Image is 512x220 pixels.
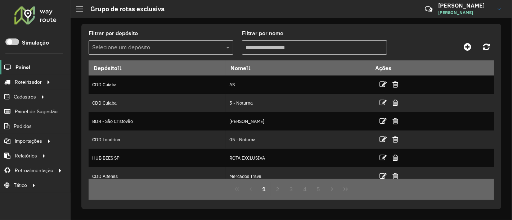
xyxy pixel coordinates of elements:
span: Roteirizador [15,78,42,86]
td: HUB BEES SP [89,149,226,167]
td: ROTA EXCLUSIVA [226,149,370,167]
button: 3 [284,182,298,196]
button: 4 [298,182,312,196]
a: Excluir [392,153,398,162]
button: 5 [312,182,325,196]
td: 05 - Noturna [226,130,370,149]
span: Tático [14,182,27,189]
a: Editar [379,98,387,107]
button: Next Page [325,182,339,196]
a: Editar [379,171,387,181]
span: Pedidos [14,123,32,130]
span: Importações [15,137,42,145]
td: CDD Cuiaba [89,75,226,94]
span: Cadastros [14,93,36,101]
button: 2 [271,182,284,196]
a: Contato Rápido [421,1,436,17]
span: [PERSON_NAME] [438,9,492,16]
td: 5 - Noturna [226,94,370,112]
label: Filtrar por nome [242,29,283,38]
button: Last Page [339,182,352,196]
td: CDD Alfenas [89,167,226,185]
th: Depósito [89,60,226,75]
a: Excluir [392,79,398,89]
label: Simulação [22,38,49,47]
h3: [PERSON_NAME] [438,2,492,9]
a: Editar [379,134,387,144]
td: AS [226,75,370,94]
td: Mercados Trava [226,167,370,185]
th: Nome [226,60,370,75]
label: Filtrar por depósito [89,29,138,38]
span: Painel de Sugestão [15,108,58,115]
a: Excluir [392,98,398,107]
td: BDR - São Cristovão [89,112,226,130]
th: Ações [370,60,413,75]
a: Editar [379,153,387,162]
a: Excluir [392,171,398,181]
h2: Grupo de rotas exclusiva [83,5,165,13]
a: Excluir [392,116,398,126]
span: Painel [15,64,30,71]
span: Retroalimentação [15,167,53,174]
td: CDD Cuiaba [89,94,226,112]
button: 1 [257,182,271,196]
td: CDD Londrina [89,130,226,149]
a: Editar [379,116,387,126]
a: Excluir [392,134,398,144]
a: Editar [379,79,387,89]
span: Relatórios [15,152,37,160]
td: [PERSON_NAME] [226,112,370,130]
